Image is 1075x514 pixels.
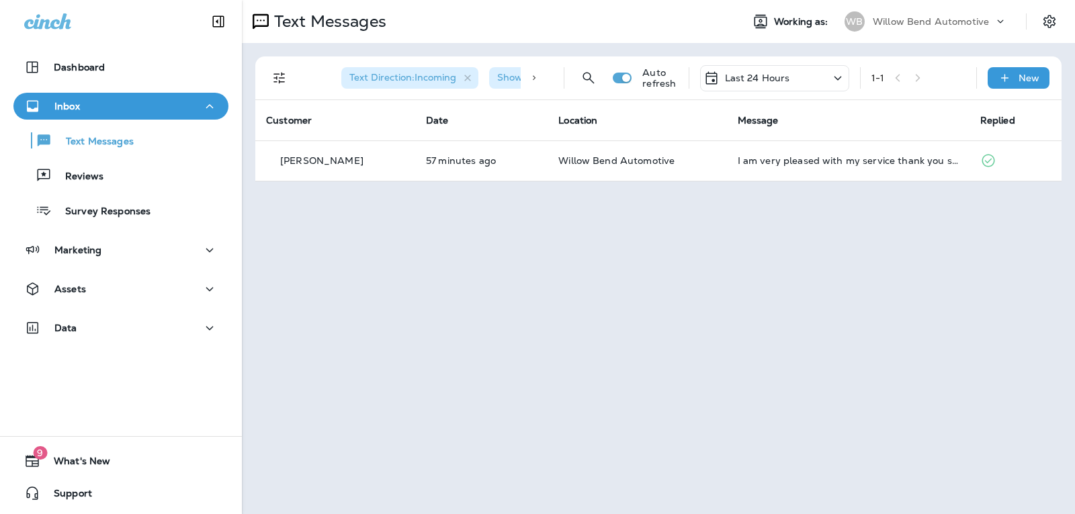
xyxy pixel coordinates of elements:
button: Collapse Sidebar [200,8,237,35]
p: Data [54,323,77,333]
span: What's New [40,456,110,472]
button: Reviews [13,161,228,189]
p: Text Messages [269,11,386,32]
button: Inbox [13,93,228,120]
span: 9 [33,446,47,460]
p: Aug 21, 2025 03:11 PM [426,155,537,166]
span: Working as: [774,16,831,28]
span: Replied [980,114,1015,126]
span: Customer [266,114,312,126]
span: Message [738,114,779,126]
button: Assets [13,275,228,302]
span: Date [426,114,449,126]
div: WB [845,11,865,32]
span: Location [558,114,597,126]
button: Survey Responses [13,196,228,224]
span: Show Start/Stop/Unsubscribe : true [497,71,659,83]
button: Marketing [13,237,228,263]
span: Text Direction : Incoming [349,71,456,83]
p: [PERSON_NAME] [280,155,363,166]
div: 1 - 1 [871,73,884,83]
p: Dashboard [54,62,105,73]
div: Show Start/Stop/Unsubscribe:true [489,67,681,89]
p: Auto refresh [642,67,677,89]
button: Settings [1037,9,1062,34]
p: Assets [54,284,86,294]
p: Text Messages [52,136,134,148]
button: Support [13,480,228,507]
span: Willow Bend Automotive [558,155,675,167]
button: Data [13,314,228,341]
div: Text Direction:Incoming [341,67,478,89]
button: Dashboard [13,54,228,81]
button: Filters [266,65,293,91]
p: Inbox [54,101,80,112]
span: Support [40,488,92,504]
button: Search Messages [575,65,602,91]
button: 9What's New [13,447,228,474]
p: New [1019,73,1039,83]
div: I am very pleased with my service thank you so much 😊 [738,155,959,166]
p: Marketing [54,245,101,255]
p: Survey Responses [52,206,150,218]
p: Last 24 Hours [725,73,790,83]
p: Reviews [52,171,103,183]
p: Willow Bend Automotive [873,16,989,27]
button: Text Messages [13,126,228,155]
